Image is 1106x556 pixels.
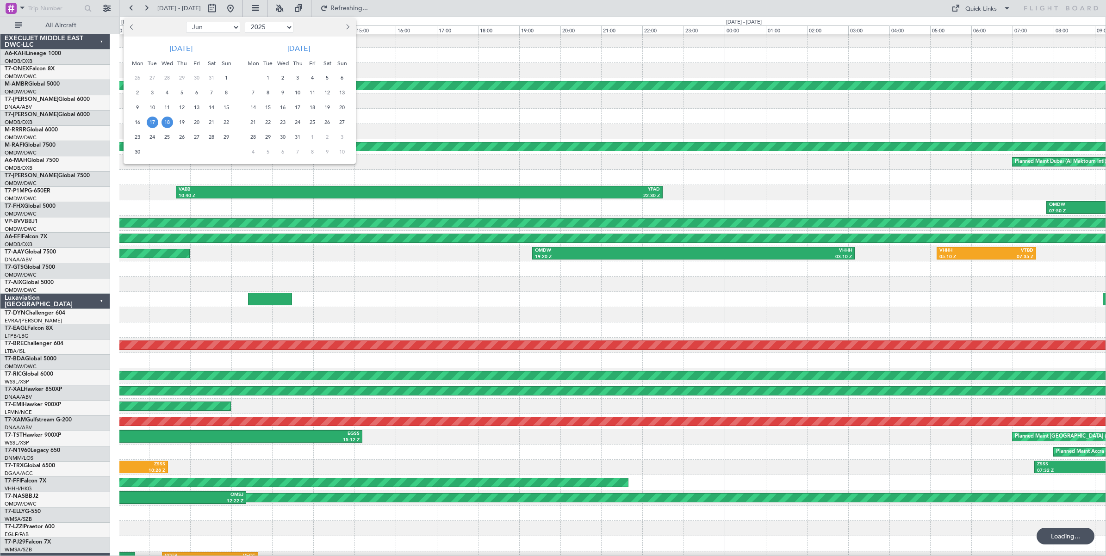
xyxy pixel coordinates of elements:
span: 10 [147,102,158,113]
div: 10-7-2025 [290,86,305,100]
div: Sun [335,56,349,71]
span: 27 [147,72,158,84]
span: 29 [262,131,274,143]
span: 24 [292,117,304,128]
div: 10-6-2025 [145,100,160,115]
div: 9-8-2025 [320,145,335,160]
div: 15-7-2025 [261,100,275,115]
span: 30 [277,131,289,143]
span: 3 [336,131,348,143]
div: 26-5-2025 [130,71,145,86]
div: 4-6-2025 [160,86,174,100]
div: 28-6-2025 [204,130,219,145]
div: 31-7-2025 [290,130,305,145]
div: 24-6-2025 [145,130,160,145]
span: 20 [191,117,203,128]
div: 2-7-2025 [275,71,290,86]
span: 24 [147,131,158,143]
div: 28-5-2025 [160,71,174,86]
div: 11-7-2025 [305,86,320,100]
div: 2-6-2025 [130,86,145,100]
div: 23-6-2025 [130,130,145,145]
div: 27-5-2025 [145,71,160,86]
div: 3-7-2025 [290,71,305,86]
span: 1 [221,72,232,84]
span: 31 [206,72,217,84]
div: 5-8-2025 [261,145,275,160]
div: Mon [130,56,145,71]
span: 19 [322,102,333,113]
div: 9-7-2025 [275,86,290,100]
span: 3 [147,87,158,99]
div: Tue [145,56,160,71]
div: 31-5-2025 [204,71,219,86]
div: 27-6-2025 [189,130,204,145]
div: 29-6-2025 [219,130,234,145]
span: 8 [307,146,318,158]
span: 3 [292,72,304,84]
div: Thu [290,56,305,71]
div: 16-7-2025 [275,100,290,115]
div: 26-7-2025 [320,115,335,130]
div: 22-6-2025 [219,115,234,130]
div: 8-8-2025 [305,145,320,160]
span: 21 [248,117,259,128]
div: Wed [275,56,290,71]
div: 21-7-2025 [246,115,261,130]
span: 21 [206,117,217,128]
div: 16-6-2025 [130,115,145,130]
div: 1-7-2025 [261,71,275,86]
div: 8-7-2025 [261,86,275,100]
span: 4 [248,146,259,158]
div: 14-6-2025 [204,100,219,115]
span: 15 [262,102,274,113]
span: 26 [132,72,143,84]
div: 17-7-2025 [290,100,305,115]
div: 30-6-2025 [130,145,145,160]
span: 27 [336,117,348,128]
span: 25 [162,131,173,143]
div: 12-7-2025 [320,86,335,100]
span: 7 [206,87,217,99]
div: Wed [160,56,174,71]
span: 12 [322,87,333,99]
div: 11-6-2025 [160,100,174,115]
span: 2 [277,72,289,84]
div: 23-7-2025 [275,115,290,130]
div: 29-7-2025 [261,130,275,145]
span: 23 [132,131,143,143]
div: 5-6-2025 [174,86,189,100]
div: 6-7-2025 [335,71,349,86]
span: 10 [292,87,304,99]
div: 19-6-2025 [174,115,189,130]
div: Sun [219,56,234,71]
span: 26 [322,117,333,128]
span: 15 [221,102,232,113]
div: 1-6-2025 [219,71,234,86]
div: 20-7-2025 [335,100,349,115]
span: 6 [191,87,203,99]
div: 14-7-2025 [246,100,261,115]
div: 24-7-2025 [290,115,305,130]
div: 27-7-2025 [335,115,349,130]
span: 2 [322,131,333,143]
div: 7-8-2025 [290,145,305,160]
div: 13-6-2025 [189,100,204,115]
div: 19-7-2025 [320,100,335,115]
span: 8 [262,87,274,99]
div: 9-6-2025 [130,100,145,115]
div: Thu [174,56,189,71]
div: 26-6-2025 [174,130,189,145]
span: 27 [191,131,203,143]
div: 21-6-2025 [204,115,219,130]
span: 11 [162,102,173,113]
span: 12 [176,102,188,113]
div: 18-6-2025 [160,115,174,130]
div: 12-6-2025 [174,100,189,115]
span: 5 [322,72,333,84]
div: 6-6-2025 [189,86,204,100]
div: 2-8-2025 [320,130,335,145]
div: 5-7-2025 [320,71,335,86]
span: 17 [147,117,158,128]
span: 22 [221,117,232,128]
